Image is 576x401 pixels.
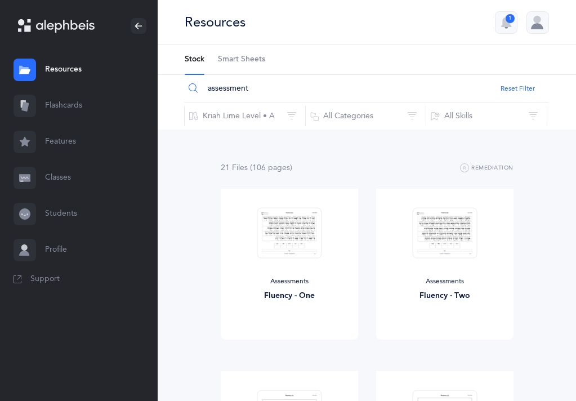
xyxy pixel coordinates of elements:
[385,277,504,286] div: Assessments
[495,11,517,34] button: 1
[257,207,322,259] img: Fluency_1_thumbnail_1683460130.png
[287,163,290,172] span: s
[460,162,514,175] button: Remediation
[305,103,427,130] button: All Categories
[250,163,292,172] span: (106 page )
[230,290,349,302] div: Fluency - One
[426,103,547,130] button: All Skills
[185,13,245,32] div: Resources
[184,75,548,102] input: Search Resources
[30,274,60,285] span: Support
[184,103,306,130] button: Kriah Lime Level • A
[230,277,349,286] div: Assessments
[385,290,504,302] div: Fluency - Two
[244,163,248,172] span: s
[221,163,248,172] span: 21 File
[501,83,535,93] button: Reset Filter
[506,14,515,23] div: 1
[218,54,265,65] span: Smart Sheets
[412,207,477,259] img: Fluency_2_thumbnail_1683460130.png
